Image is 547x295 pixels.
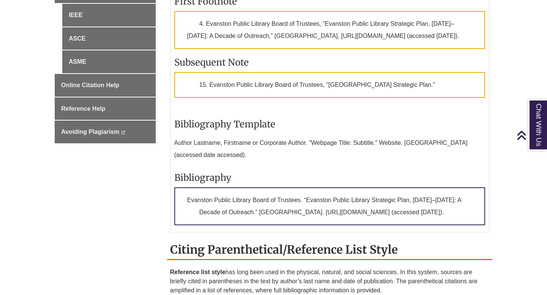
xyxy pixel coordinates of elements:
a: Avoiding Plagiarism [55,121,156,143]
i: This link opens in a new window [121,131,125,134]
span: Online Citation Help [61,82,119,88]
p: 4. Evanston Public Library Board of Trustees, “Evanston Public Library Strategic Plan, [DATE]–[DA... [174,11,485,49]
p: has long been used in the physical, natural, and social sciences. In this system, sources are bri... [170,268,490,295]
a: Reference Help [55,97,156,120]
h3: Bibliography Template [174,118,485,130]
a: Online Citation Help [55,74,156,97]
a: Back to Top [517,130,545,140]
span: Reference Help [61,105,106,112]
p: 15. Evanston Public Library Board of Trustees, "[GEOGRAPHIC_DATA] Strategic Plan." [174,72,485,98]
h3: Bibliography [174,172,485,184]
a: ASCE [62,27,156,50]
span: Avoiding Plagiarism [61,129,119,135]
a: IEEE [62,4,156,27]
h3: Subsequent Note [174,56,485,68]
p: Author Lastname, Firstname or Corporate Author. "Webpage Title: Subtitle." Website. [GEOGRAPHIC_D... [174,134,485,164]
strong: Reference list style [170,269,226,275]
a: ASME [62,50,156,73]
h2: Citing Parenthetical/Reference List Style [167,240,493,260]
p: Evanston Public Library Board of Trustees. “Evanston Public Library Strategic Plan, [DATE]–[DATE]... [174,187,485,225]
